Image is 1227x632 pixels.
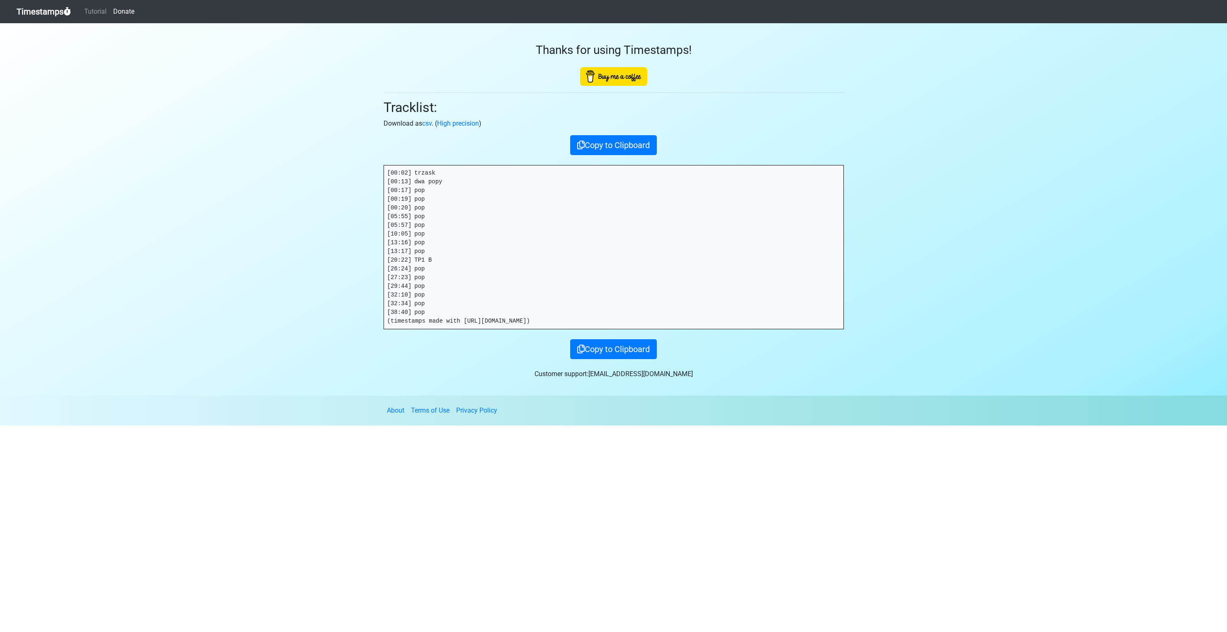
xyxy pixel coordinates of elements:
[570,339,657,359] button: Copy to Clipboard
[81,3,110,20] a: Tutorial
[387,406,404,414] a: About
[384,100,844,115] h2: Tracklist:
[580,67,647,86] img: Buy Me A Coffee
[411,406,449,414] a: Terms of Use
[384,43,844,57] h3: Thanks for using Timestamps!
[17,3,71,20] a: Timestamps
[384,165,843,329] pre: [00:02] trzask [00:13] dwa popy [00:17] pop [00:19] pop [00:20] pop [05:55] pop [05:57] pop [10:0...
[110,3,138,20] a: Donate
[570,135,657,155] button: Copy to Clipboard
[422,119,432,127] a: csv
[437,119,479,127] a: High precision
[456,406,497,414] a: Privacy Policy
[384,119,844,129] p: Download as . ( )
